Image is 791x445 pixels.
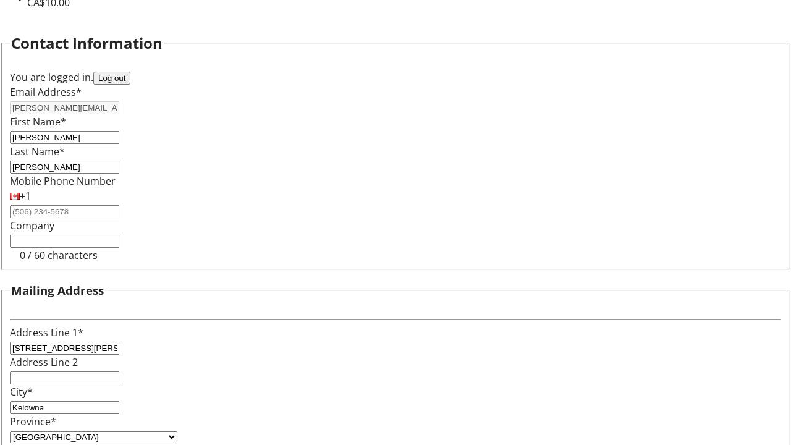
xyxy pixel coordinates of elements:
div: You are logged in. [10,70,781,85]
h3: Mailing Address [11,282,104,299]
label: Address Line 2 [10,355,78,369]
input: City [10,401,119,414]
label: Mobile Phone Number [10,174,116,188]
label: Province* [10,415,56,428]
label: Company [10,219,54,232]
label: Last Name* [10,145,65,158]
button: Log out [93,72,130,85]
label: Address Line 1* [10,326,83,339]
input: Address [10,342,119,355]
input: (506) 234-5678 [10,205,119,218]
label: Email Address* [10,85,82,99]
h2: Contact Information [11,32,163,54]
tr-character-limit: 0 / 60 characters [20,248,98,262]
label: City* [10,385,33,399]
label: First Name* [10,115,66,129]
